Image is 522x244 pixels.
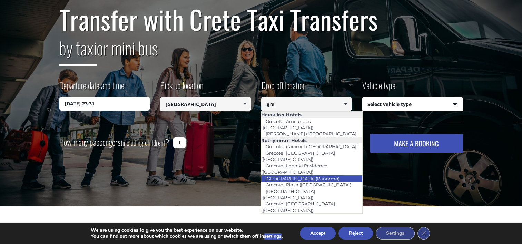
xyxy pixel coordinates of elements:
a: [PERSON_NAME] ([GEOGRAPHIC_DATA]) [261,129,362,139]
label: Vehicle type [362,79,395,97]
button: MAKE A BOOKING [370,134,463,153]
small: (including children) [121,138,165,148]
a: Grecotel [GEOGRAPHIC_DATA] ([GEOGRAPHIC_DATA]) [261,148,335,164]
p: We are using cookies to give you the best experience on our website. [91,227,283,233]
label: Drop off location [261,79,306,97]
input: Select drop-off location [261,97,352,111]
label: Pick up location [160,79,203,97]
label: Departure date and time [59,79,124,97]
input: Select pickup location [160,97,251,111]
button: settings [264,233,282,240]
a: Show All Items [340,97,351,111]
a: Grecotel [GEOGRAPHIC_DATA] ([GEOGRAPHIC_DATA]) [261,199,335,215]
a: [GEOGRAPHIC_DATA] ([GEOGRAPHIC_DATA]) [261,186,317,202]
p: You can find out more about which cookies we are using or switch them off in . [91,233,283,240]
button: Reject [338,227,373,240]
span: Select vehicle type [362,97,463,112]
li: Heraklion Hotels [261,112,362,118]
a: Grecotel Leoniki Residence ([GEOGRAPHIC_DATA]) [261,161,327,177]
h2: or mini bus [59,34,463,71]
label: How many passengers ? [59,134,169,151]
a: Show All Items [239,97,250,111]
button: Settings [376,227,415,240]
a: [GEOGRAPHIC_DATA] (Panormo) [261,174,344,183]
button: Accept [300,227,336,240]
a: Grecotel Amirandes ([GEOGRAPHIC_DATA]) [261,116,317,132]
span: by taxi [59,35,97,66]
a: Grecotel Plaza ([GEOGRAPHIC_DATA]) [261,180,355,190]
button: Close GDPR Cookie Banner [417,227,430,240]
a: Grecotel Caramel ([GEOGRAPHIC_DATA]) [261,142,362,151]
li: Rethymnon Hotels [261,137,362,143]
h1: Transfer with Crete Taxi Transfers [59,5,463,34]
